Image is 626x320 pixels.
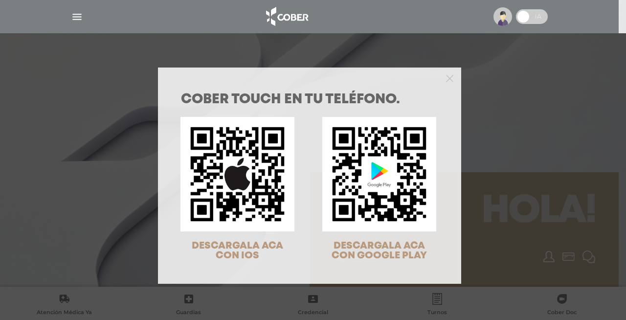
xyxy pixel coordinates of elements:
img: qr-code [322,117,436,231]
img: qr-code [180,117,294,231]
span: DESCARGALA ACA CON IOS [192,241,283,260]
span: DESCARGALA ACA CON GOOGLE PLAY [332,241,427,260]
button: Close [446,73,453,82]
h1: COBER TOUCH en tu teléfono. [181,93,438,107]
